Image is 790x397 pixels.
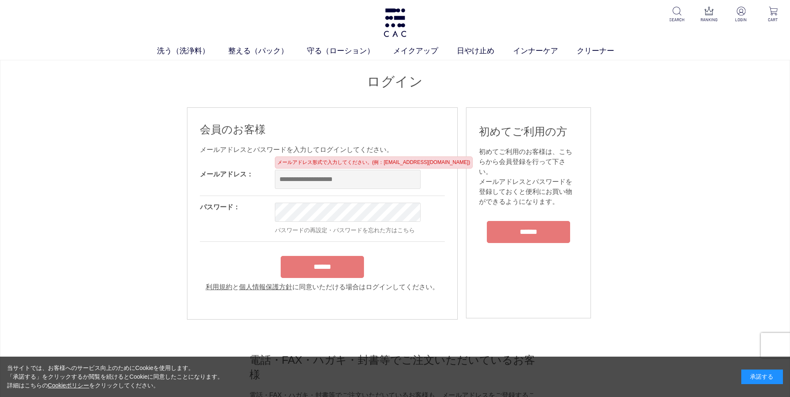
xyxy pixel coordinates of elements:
div: 当サイトでは、お客様へのサービス向上のためにCookieを使用します。 「承諾する」をクリックするか閲覧を続けるとCookieに同意したことになります。 詳細はこちらの をクリックしてください。 [7,364,224,390]
a: CART [763,7,783,23]
a: RANKING [699,7,719,23]
div: 承諾する [741,370,783,384]
span: 初めてご利用の方 [479,125,567,138]
div: 初めてご利用のお客様は、こちらから会員登録を行って下さい。 メールアドレスとパスワードを登録しておくと便利にお買い物ができるようになります。 [479,147,578,207]
a: 個人情報保護方針 [239,283,292,290]
a: LOGIN [731,7,751,23]
span: 会員のお客様 [200,123,266,136]
a: 日やけ止め [457,45,513,57]
label: パスワード： [200,203,240,211]
a: クリーナー [577,45,633,57]
a: 洗う（洗浄料） [157,45,228,57]
p: CART [763,17,783,23]
p: RANKING [699,17,719,23]
p: SEARCH [667,17,687,23]
a: Cookieポリシー [48,382,90,389]
a: 利用規約 [206,283,232,290]
a: メイクアップ [393,45,457,57]
p: LOGIN [731,17,751,23]
h2: 電話・FAX・ハガキ・封書等でご注文いただいているお客様 [249,353,541,382]
a: パスワードの再設定・パスワードを忘れた方はこちら [275,227,415,233]
a: SEARCH [667,7,687,23]
div: メールアドレスとパスワードを入力してログインしてください。 [200,145,445,155]
div: メールアドレス形式で入力してください。(例：[EMAIL_ADDRESS][DOMAIN_NAME]) [275,156,473,169]
img: logo [382,8,408,37]
div: と に同意いただける場合はログインしてください。 [200,282,445,292]
h1: ログイン [187,73,603,91]
label: メールアドレス： [200,171,253,178]
a: 守る（ローション） [307,45,393,57]
a: 整える（パック） [228,45,307,57]
a: インナーケア [513,45,577,57]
